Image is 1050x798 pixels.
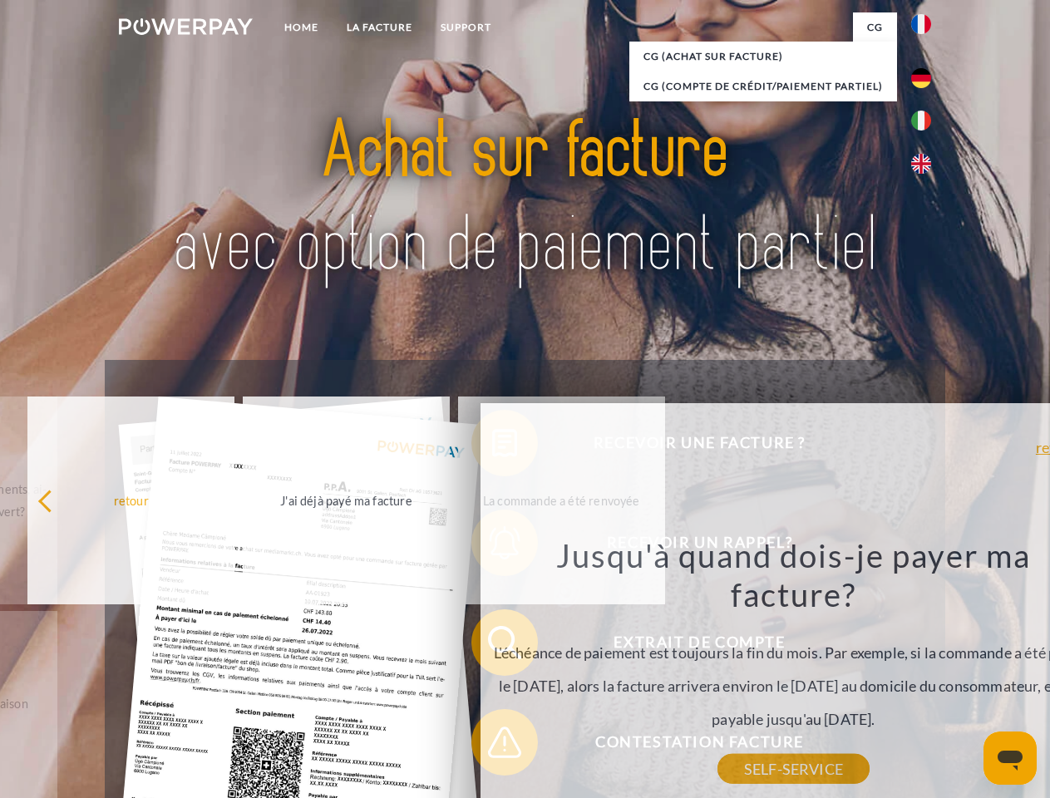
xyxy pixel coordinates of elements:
[911,111,931,131] img: it
[426,12,505,42] a: Support
[270,12,333,42] a: Home
[911,14,931,34] img: fr
[717,754,870,784] a: SELF-SERVICE
[911,68,931,88] img: de
[119,18,253,35] img: logo-powerpay-white.svg
[629,71,897,101] a: CG (Compte de crédit/paiement partiel)
[629,42,897,71] a: CG (achat sur facture)
[911,154,931,174] img: en
[983,731,1037,785] iframe: Bouton de lancement de la fenêtre de messagerie
[159,80,891,318] img: title-powerpay_fr.svg
[853,12,897,42] a: CG
[253,489,440,511] div: J'ai déjà payé ma facture
[333,12,426,42] a: LA FACTURE
[37,489,224,511] div: retour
